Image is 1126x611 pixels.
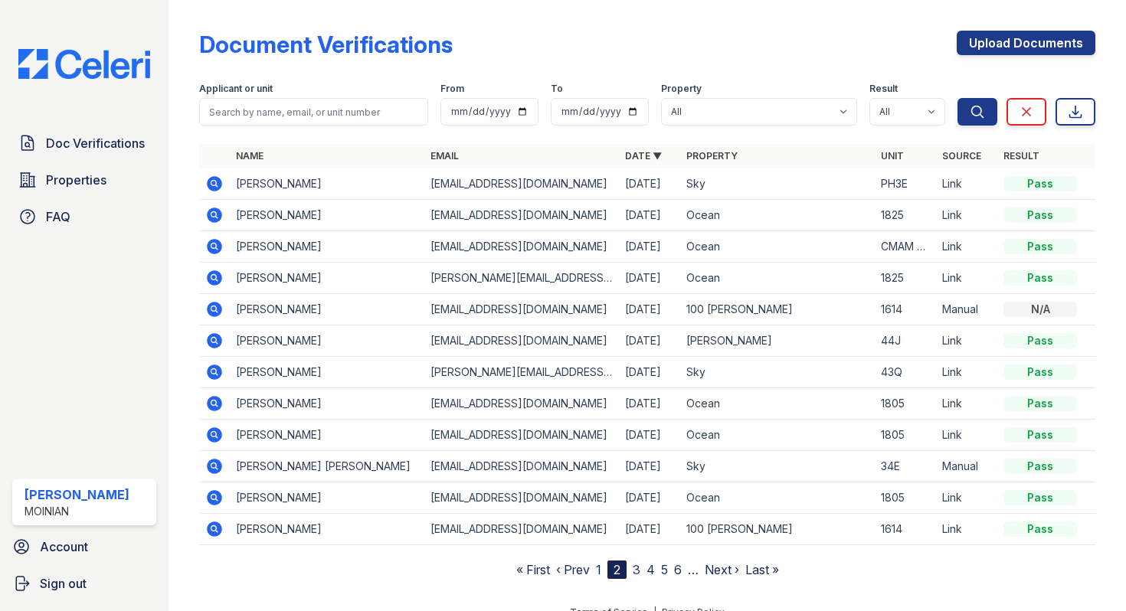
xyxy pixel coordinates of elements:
[875,200,936,231] td: 1825
[936,451,997,482] td: Manual
[230,294,424,325] td: [PERSON_NAME]
[875,420,936,451] td: 1805
[430,150,459,162] a: Email
[230,263,424,294] td: [PERSON_NAME]
[936,514,997,545] td: Link
[957,31,1095,55] a: Upload Documents
[230,357,424,388] td: [PERSON_NAME]
[40,537,88,556] span: Account
[424,451,619,482] td: [EMAIL_ADDRESS][DOMAIN_NAME]
[875,482,936,514] td: 1805
[619,482,680,514] td: [DATE]
[661,562,668,577] a: 5
[424,325,619,357] td: [EMAIL_ADDRESS][DOMAIN_NAME]
[199,98,428,126] input: Search by name, email, or unit number
[1003,270,1077,286] div: Pass
[869,83,898,95] label: Result
[424,420,619,451] td: [EMAIL_ADDRESS][DOMAIN_NAME]
[674,562,682,577] a: 6
[625,150,662,162] a: Date ▼
[680,168,875,200] td: Sky
[424,482,619,514] td: [EMAIL_ADDRESS][DOMAIN_NAME]
[424,263,619,294] td: [PERSON_NAME][EMAIL_ADDRESS][DOMAIN_NAME]
[936,263,997,294] td: Link
[424,168,619,200] td: [EMAIL_ADDRESS][DOMAIN_NAME]
[12,201,156,232] a: FAQ
[619,200,680,231] td: [DATE]
[1003,364,1077,380] div: Pass
[40,574,87,593] span: Sign out
[936,388,997,420] td: Link
[230,168,424,200] td: [PERSON_NAME]
[680,294,875,325] td: 100 [PERSON_NAME]
[680,482,875,514] td: Ocean
[875,514,936,545] td: 1614
[936,357,997,388] td: Link
[680,514,875,545] td: 100 [PERSON_NAME]
[875,388,936,420] td: 1805
[6,568,162,599] a: Sign out
[12,165,156,195] a: Properties
[875,325,936,357] td: 44J
[424,514,619,545] td: [EMAIL_ADDRESS][DOMAIN_NAME]
[942,150,981,162] a: Source
[619,168,680,200] td: [DATE]
[680,231,875,263] td: Ocean
[1003,427,1077,443] div: Pass
[46,171,106,189] span: Properties
[230,420,424,451] td: [PERSON_NAME]
[46,207,70,226] span: FAQ
[619,357,680,388] td: [DATE]
[1003,521,1077,537] div: Pass
[424,357,619,388] td: [PERSON_NAME][EMAIL_ADDRESS][DOMAIN_NAME]
[661,83,702,95] label: Property
[424,200,619,231] td: [EMAIL_ADDRESS][DOMAIN_NAME]
[875,231,936,263] td: CMAM 83E-13890
[6,49,162,79] img: CE_Logo_Blue-a8612792a0a2168367f1c8372b55b34899dd931a85d93a1a3d3e32e68fde9ad4.png
[1003,333,1077,348] div: Pass
[230,325,424,357] td: [PERSON_NAME]
[619,514,680,545] td: [DATE]
[516,562,550,577] a: « First
[230,231,424,263] td: [PERSON_NAME]
[936,482,997,514] td: Link
[875,168,936,200] td: PH3E
[199,31,453,58] div: Document Verifications
[881,150,904,162] a: Unit
[619,420,680,451] td: [DATE]
[619,231,680,263] td: [DATE]
[936,294,997,325] td: Manual
[619,451,680,482] td: [DATE]
[633,562,640,577] a: 3
[1003,302,1077,317] div: N/A
[230,388,424,420] td: [PERSON_NAME]
[6,531,162,562] a: Account
[936,231,997,263] td: Link
[936,420,997,451] td: Link
[619,388,680,420] td: [DATE]
[686,150,738,162] a: Property
[1003,396,1077,411] div: Pass
[236,150,263,162] a: Name
[875,451,936,482] td: 34E
[556,562,590,577] a: ‹ Prev
[680,357,875,388] td: Sky
[875,263,936,294] td: 1825
[424,231,619,263] td: [EMAIL_ADDRESS][DOMAIN_NAME]
[875,294,936,325] td: 1614
[680,325,875,357] td: [PERSON_NAME]
[230,482,424,514] td: [PERSON_NAME]
[688,560,699,579] span: …
[1003,239,1077,254] div: Pass
[936,200,997,231] td: Link
[936,168,997,200] td: Link
[607,560,627,579] div: 2
[440,83,464,95] label: From
[25,504,129,519] div: Moinian
[25,485,129,504] div: [PERSON_NAME]
[1003,459,1077,474] div: Pass
[680,388,875,420] td: Ocean
[1003,150,1039,162] a: Result
[46,134,145,152] span: Doc Verifications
